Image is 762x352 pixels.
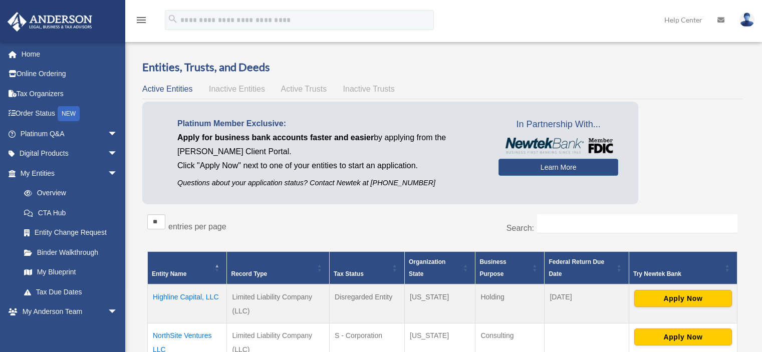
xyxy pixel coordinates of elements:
span: Federal Return Due Date [549,258,604,277]
a: Online Ordering [7,64,133,84]
span: arrow_drop_down [108,144,128,164]
td: [DATE] [545,284,629,323]
a: Platinum Q&Aarrow_drop_down [7,124,133,144]
td: Holding [475,284,545,323]
a: Home [7,44,133,64]
div: NEW [58,106,80,121]
a: My Blueprint [14,262,128,282]
span: Record Type [231,270,267,277]
span: Active Trusts [281,85,327,93]
p: by applying from the [PERSON_NAME] Client Portal. [177,131,483,159]
a: Tax Due Dates [14,282,128,302]
p: Questions about your application status? Contact Newtek at [PHONE_NUMBER] [177,177,483,189]
a: Order StatusNEW [7,104,133,124]
label: entries per page [168,222,226,231]
span: Inactive Entities [209,85,265,93]
i: search [167,14,178,25]
span: arrow_drop_down [108,302,128,322]
th: Tax Status: Activate to sort [330,251,405,284]
th: Try Newtek Bank : Activate to sort [629,251,737,284]
span: Apply for business bank accounts faster and easier [177,133,374,142]
th: Business Purpose: Activate to sort [475,251,545,284]
span: Organization State [409,258,445,277]
img: Anderson Advisors Platinum Portal [5,12,95,32]
a: Digital Productsarrow_drop_down [7,144,133,164]
a: Learn More [498,159,618,176]
td: Highline Capital, LLC [148,284,227,323]
th: Record Type: Activate to sort [227,251,330,284]
th: Federal Return Due Date: Activate to sort [545,251,629,284]
button: Apply Now [634,290,732,307]
td: [US_STATE] [405,284,475,323]
a: CTA Hub [14,203,128,223]
a: Entity Change Request [14,223,128,243]
span: Business Purpose [479,258,506,277]
span: Entity Name [152,270,186,277]
span: arrow_drop_down [108,124,128,144]
a: My Anderson Teamarrow_drop_down [7,302,133,322]
a: Tax Organizers [7,84,133,104]
th: Organization State: Activate to sort [405,251,475,284]
p: Click "Apply Now" next to one of your entities to start an application. [177,159,483,173]
a: My Entitiesarrow_drop_down [7,163,128,183]
span: Inactive Trusts [343,85,395,93]
td: Limited Liability Company (LLC) [227,284,330,323]
label: Search: [506,224,534,232]
i: menu [135,14,147,26]
p: Platinum Member Exclusive: [177,117,483,131]
img: User Pic [739,13,754,27]
th: Entity Name: Activate to invert sorting [148,251,227,284]
span: In Partnership With... [498,117,618,133]
a: menu [135,18,147,26]
h3: Entities, Trusts, and Deeds [142,60,742,75]
span: arrow_drop_down [108,163,128,184]
span: Active Entities [142,85,192,93]
a: Binder Walkthrough [14,242,128,262]
span: Tax Status [334,270,364,277]
td: Disregarded Entity [330,284,405,323]
div: Try Newtek Bank [633,268,722,280]
button: Apply Now [634,328,732,345]
a: Overview [14,183,123,203]
img: NewtekBankLogoSM.png [503,138,613,154]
